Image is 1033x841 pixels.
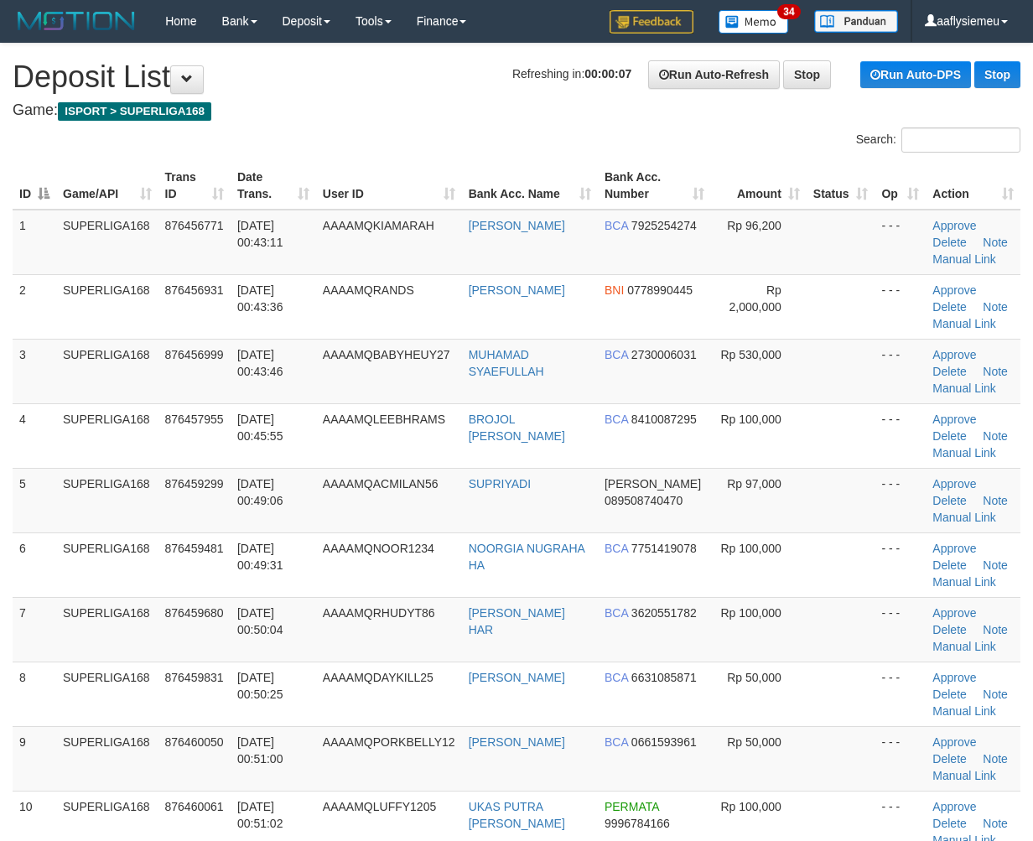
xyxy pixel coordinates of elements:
[56,274,158,339] td: SUPERLIGA168
[323,800,436,813] span: AAAAMQLUFFY1205
[56,468,158,532] td: SUPERLIGA168
[56,210,158,275] td: SUPERLIGA168
[983,236,1008,249] a: Note
[13,210,56,275] td: 1
[13,726,56,791] td: 9
[165,800,224,813] span: 876460061
[605,348,628,361] span: BCA
[983,429,1008,443] a: Note
[56,597,158,662] td: SUPERLIGA168
[605,735,628,749] span: BCA
[983,558,1008,572] a: Note
[875,468,926,532] td: - - -
[584,67,631,80] strong: 00:00:07
[13,403,56,468] td: 4
[316,162,462,210] th: User ID: activate to sort column ascending
[165,671,224,684] span: 876459831
[932,800,976,813] a: Approve
[720,413,781,426] span: Rp 100,000
[323,348,450,361] span: AAAAMQBABYHEUY27
[720,542,781,555] span: Rp 100,000
[932,671,976,684] a: Approve
[165,413,224,426] span: 876457955
[469,671,565,684] a: [PERSON_NAME]
[323,219,434,232] span: AAAAMQKIAMARAH
[932,219,976,232] a: Approve
[469,477,531,491] a: SUPRIYADI
[323,283,414,297] span: AAAAMQRANDS
[932,236,966,249] a: Delete
[158,162,231,210] th: Trans ID: activate to sort column ascending
[974,61,1020,88] a: Stop
[605,477,701,491] span: [PERSON_NAME]
[237,671,283,701] span: [DATE] 00:50:25
[237,477,283,507] span: [DATE] 00:49:06
[631,606,697,620] span: Copy 3620551782 to clipboard
[231,162,316,210] th: Date Trans.: activate to sort column ascending
[631,219,697,232] span: Copy 7925254274 to clipboard
[932,382,996,395] a: Manual Link
[631,735,697,749] span: Copy 0661593961 to clipboard
[711,162,807,210] th: Amount: activate to sort column ascending
[932,429,966,443] a: Delete
[165,735,224,749] span: 876460050
[469,800,565,830] a: UKAS PUTRA [PERSON_NAME]
[56,339,158,403] td: SUPERLIGA168
[165,348,224,361] span: 876456999
[605,671,628,684] span: BCA
[932,300,966,314] a: Delete
[807,162,875,210] th: Status: activate to sort column ascending
[875,532,926,597] td: - - -
[512,67,631,80] span: Refreshing in:
[983,623,1008,636] a: Note
[875,597,926,662] td: - - -
[627,283,693,297] span: Copy 0778990445 to clipboard
[605,413,628,426] span: BCA
[932,752,966,766] a: Delete
[237,606,283,636] span: [DATE] 00:50:04
[932,769,996,782] a: Manual Link
[901,127,1020,153] input: Search:
[165,219,224,232] span: 876456771
[605,542,628,555] span: BCA
[605,219,628,232] span: BCA
[777,4,800,19] span: 34
[932,575,996,589] a: Manual Link
[462,162,598,210] th: Bank Acc. Name: activate to sort column ascending
[631,348,697,361] span: Copy 2730006031 to clipboard
[605,606,628,620] span: BCA
[932,542,976,555] a: Approve
[237,283,283,314] span: [DATE] 00:43:36
[932,446,996,459] a: Manual Link
[469,542,584,572] a: NOORGIA NUGRAHA HA
[13,532,56,597] td: 6
[932,606,976,620] a: Approve
[932,817,966,830] a: Delete
[932,365,966,378] a: Delete
[932,640,996,653] a: Manual Link
[237,542,283,572] span: [DATE] 00:49:31
[932,558,966,572] a: Delete
[323,477,439,491] span: AAAAMQACMILAN56
[165,477,224,491] span: 876459299
[13,597,56,662] td: 7
[983,688,1008,701] a: Note
[720,348,781,361] span: Rp 530,000
[237,413,283,443] span: [DATE] 00:45:55
[983,300,1008,314] a: Note
[875,403,926,468] td: - - -
[932,704,996,718] a: Manual Link
[983,494,1008,507] a: Note
[875,662,926,726] td: - - -
[926,162,1020,210] th: Action: activate to sort column ascending
[56,662,158,726] td: SUPERLIGA168
[13,8,140,34] img: MOTION_logo.png
[719,10,789,34] img: Button%20Memo.svg
[323,735,455,749] span: AAAAMQPORKBELLY12
[598,162,711,210] th: Bank Acc. Number: activate to sort column ascending
[605,283,624,297] span: BNI
[932,413,976,426] a: Approve
[932,252,996,266] a: Manual Link
[323,671,433,684] span: AAAAMQDAYKILL25
[13,662,56,726] td: 8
